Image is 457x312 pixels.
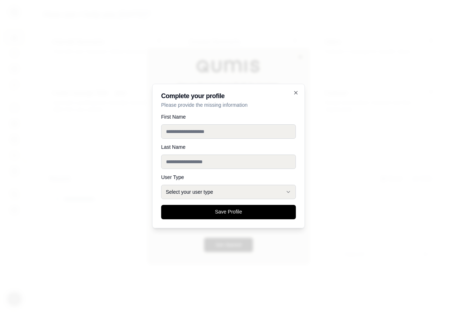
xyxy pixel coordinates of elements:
[161,205,296,219] button: Save Profile
[161,175,296,180] label: User Type
[161,144,296,150] label: Last Name
[161,101,296,109] p: Please provide the missing information
[161,93,296,99] h2: Complete your profile
[161,114,296,119] label: First Name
